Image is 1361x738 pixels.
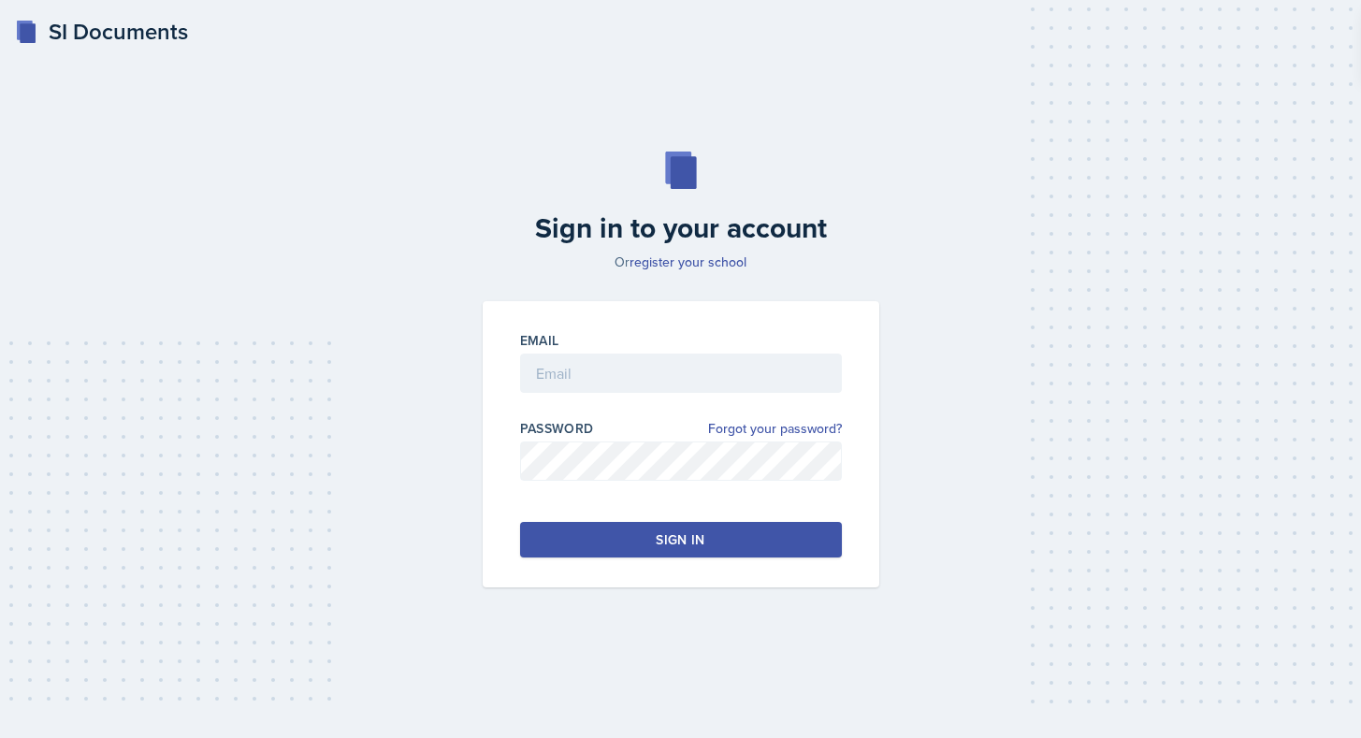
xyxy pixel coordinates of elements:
[471,253,890,271] p: Or
[520,522,842,557] button: Sign in
[15,15,188,49] a: SI Documents
[708,419,842,439] a: Forgot your password?
[520,354,842,393] input: Email
[520,419,594,438] label: Password
[656,530,704,549] div: Sign in
[471,211,890,245] h2: Sign in to your account
[630,253,746,271] a: register your school
[520,331,559,350] label: Email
